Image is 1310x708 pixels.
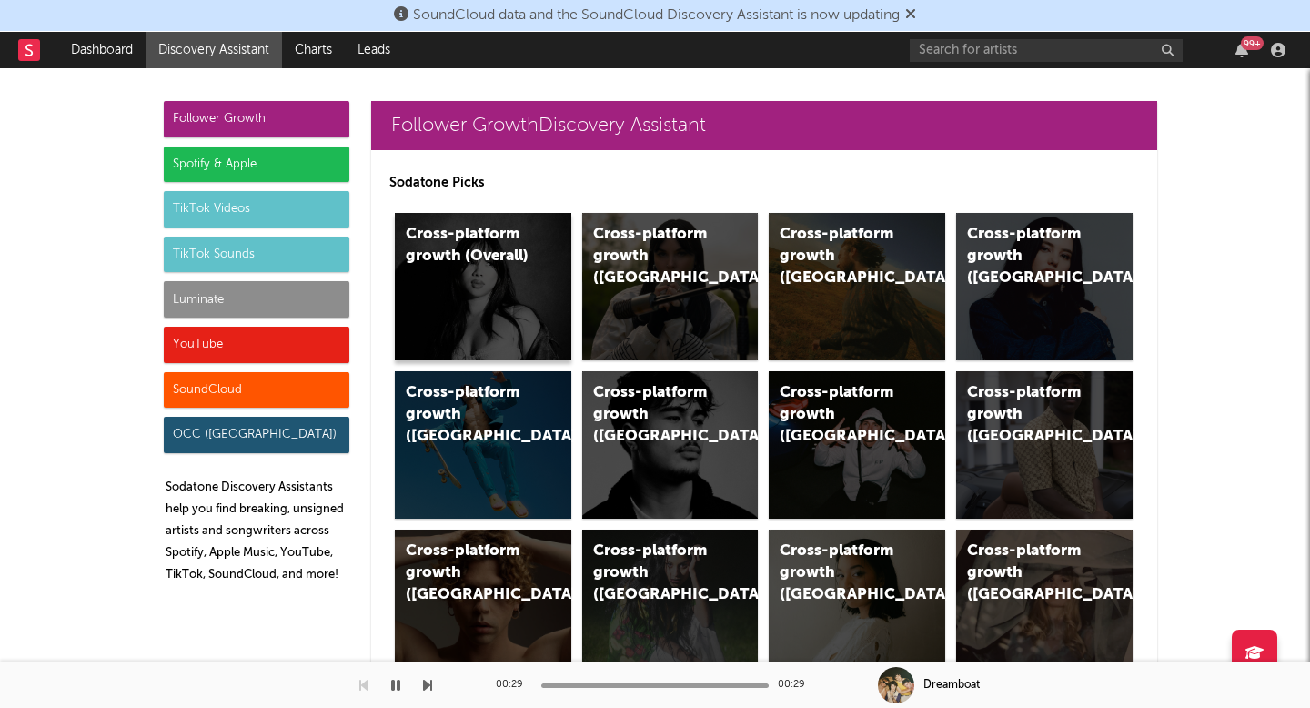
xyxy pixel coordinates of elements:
[395,213,571,360] a: Cross-platform growth (Overall)
[164,417,349,453] div: OCC ([GEOGRAPHIC_DATA])
[956,371,1133,519] a: Cross-platform growth ([GEOGRAPHIC_DATA])
[146,32,282,68] a: Discovery Assistant
[164,281,349,318] div: Luminate
[593,382,717,448] div: Cross-platform growth ([GEOGRAPHIC_DATA])
[371,101,1157,150] a: Follower GrowthDiscovery Assistant
[406,382,529,448] div: Cross-platform growth ([GEOGRAPHIC_DATA])
[58,32,146,68] a: Dashboard
[496,674,532,696] div: 00:29
[769,371,945,519] a: Cross-platform growth ([GEOGRAPHIC_DATA]/GSA)
[389,172,1139,194] p: Sodatone Picks
[967,382,1091,448] div: Cross-platform growth ([GEOGRAPHIC_DATA])
[164,327,349,363] div: YouTube
[923,677,980,693] div: Dreamboat
[769,213,945,360] a: Cross-platform growth ([GEOGRAPHIC_DATA])
[967,541,1091,606] div: Cross-platform growth ([GEOGRAPHIC_DATA])
[769,530,945,677] a: Cross-platform growth ([GEOGRAPHIC_DATA])
[406,224,529,268] div: Cross-platform growth (Overall)
[778,674,814,696] div: 00:29
[164,191,349,228] div: TikTok Videos
[166,477,349,586] p: Sodatone Discovery Assistants help you find breaking, unsigned artists and songwriters across Spo...
[582,213,759,360] a: Cross-platform growth ([GEOGRAPHIC_DATA])
[413,8,900,23] span: SoundCloud data and the SoundCloud Discovery Assistant is now updating
[345,32,403,68] a: Leads
[164,237,349,273] div: TikTok Sounds
[395,530,571,677] a: Cross-platform growth ([GEOGRAPHIC_DATA])
[956,213,1133,360] a: Cross-platform growth ([GEOGRAPHIC_DATA])
[164,147,349,183] div: Spotify & Apple
[395,371,571,519] a: Cross-platform growth ([GEOGRAPHIC_DATA])
[956,530,1133,677] a: Cross-platform growth ([GEOGRAPHIC_DATA])
[780,224,903,289] div: Cross-platform growth ([GEOGRAPHIC_DATA])
[582,530,759,677] a: Cross-platform growth ([GEOGRAPHIC_DATA])
[905,8,916,23] span: Dismiss
[582,371,759,519] a: Cross-platform growth ([GEOGRAPHIC_DATA])
[282,32,345,68] a: Charts
[1241,36,1264,50] div: 99 +
[593,541,717,606] div: Cross-platform growth ([GEOGRAPHIC_DATA])
[780,541,903,606] div: Cross-platform growth ([GEOGRAPHIC_DATA])
[967,224,1091,289] div: Cross-platform growth ([GEOGRAPHIC_DATA])
[406,541,529,606] div: Cross-platform growth ([GEOGRAPHIC_DATA])
[1235,43,1248,57] button: 99+
[164,101,349,137] div: Follower Growth
[593,224,717,289] div: Cross-platform growth ([GEOGRAPHIC_DATA])
[910,39,1183,62] input: Search for artists
[780,382,903,448] div: Cross-platform growth ([GEOGRAPHIC_DATA]/GSA)
[164,372,349,409] div: SoundCloud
